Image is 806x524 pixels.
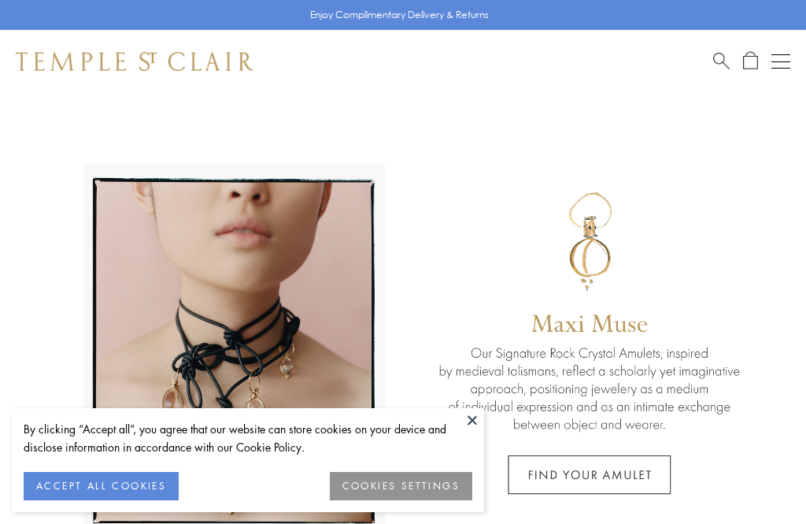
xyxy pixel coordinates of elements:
[713,51,730,71] a: Search
[310,7,489,23] p: Enjoy Complimentary Delivery & Returns
[24,420,472,456] div: By clicking “Accept all”, you agree that our website can store cookies on your device and disclos...
[743,51,758,71] a: Open Shopping Bag
[24,472,179,500] button: ACCEPT ALL COOKIES
[330,472,472,500] button: COOKIES SETTINGS
[16,52,253,71] img: Temple St. Clair
[771,52,790,71] button: Open navigation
